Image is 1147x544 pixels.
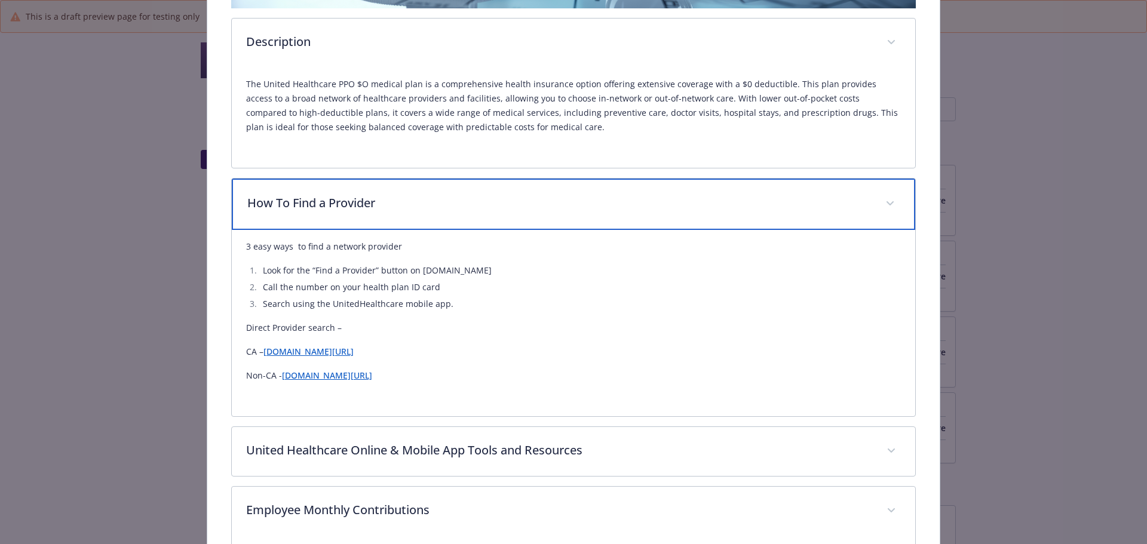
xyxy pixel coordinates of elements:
[232,427,916,476] div: United Healthcare Online & Mobile App Tools and Resources
[246,321,901,335] p: Direct Provider search –
[246,501,873,519] p: Employee Monthly Contributions
[282,370,372,381] a: [DOMAIN_NAME][URL]
[232,67,916,168] div: Description
[259,263,901,278] li: Look for the “Find a Provider” button on [DOMAIN_NAME]
[259,280,901,294] li: Call the number on your health plan ID card
[246,33,873,51] p: Description
[232,230,916,416] div: How To Find a Provider
[246,77,901,134] p: The United Healthcare PPO $O medical plan is a comprehensive health insurance option offering ext...
[246,345,901,359] p: CA –
[246,441,873,459] p: United Healthcare Online & Mobile App Tools and Resources
[259,297,901,311] li: Search using the UnitedHealthcare mobile app.
[246,239,901,254] p: 3 easy ways to find a network provider
[246,368,901,383] p: Non-CA -
[232,19,916,67] div: Description
[263,346,354,357] a: [DOMAIN_NAME][URL]
[232,487,916,536] div: Employee Monthly Contributions
[232,179,916,230] div: How To Find a Provider
[247,194,872,212] p: How To Find a Provider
